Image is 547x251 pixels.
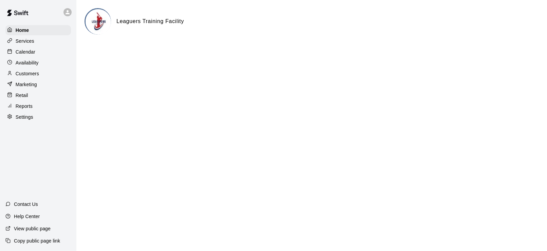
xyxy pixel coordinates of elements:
[5,36,71,46] a: Services
[86,9,111,35] img: Leaguers Training Facility logo
[116,17,184,26] h6: Leaguers Training Facility
[16,59,39,66] p: Availability
[16,81,37,88] p: Marketing
[14,225,51,232] p: View public page
[14,201,38,208] p: Contact Us
[16,27,29,34] p: Home
[16,38,34,44] p: Services
[16,70,39,77] p: Customers
[16,103,33,110] p: Reports
[14,213,40,220] p: Help Center
[5,90,71,100] a: Retail
[5,58,71,68] a: Availability
[14,237,60,244] p: Copy public page link
[16,92,28,99] p: Retail
[5,69,71,79] a: Customers
[5,79,71,90] a: Marketing
[16,114,33,120] p: Settings
[5,101,71,111] a: Reports
[5,25,71,35] a: Home
[5,47,71,57] a: Calendar
[5,112,71,122] a: Settings
[16,49,35,55] p: Calendar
